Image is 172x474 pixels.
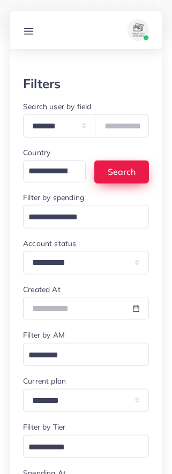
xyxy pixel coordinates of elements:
label: Filter by AM [23,330,65,340]
label: Created At [23,284,61,295]
img: avatar [128,19,149,41]
div: Search for option [23,435,149,458]
div: Search for option [23,160,86,182]
label: Country [23,147,50,158]
label: Account status [23,238,76,249]
input: Search for option [25,209,135,226]
div: Search for option [23,205,149,228]
label: Search user by field [23,101,91,112]
h3: Filters [23,76,61,91]
input: Search for option [25,347,135,364]
button: Search [94,160,149,184]
div: Search for option [23,343,149,366]
label: Filter by Tier [23,422,65,432]
input: Search for option [25,439,135,456]
a: avatar [123,19,153,41]
label: Filter by spending [23,192,84,203]
label: Current plan [23,376,66,386]
input: Search for option [25,163,72,180]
